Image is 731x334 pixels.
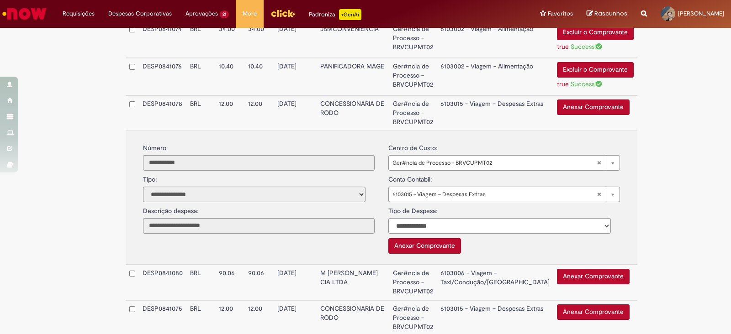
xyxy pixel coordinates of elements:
button: Excluir o Comprovante [557,25,634,40]
td: M [PERSON_NAME] CIA LTDA [317,265,389,300]
td: DESP0841074 [139,21,186,58]
td: Ger#ncia de Processo - BRVCUPMT02 [389,58,437,95]
td: 6103015 - Viagem – Despesas Extras [437,95,553,130]
span: Requisições [63,9,95,18]
label: Descrição despesa: [143,207,198,216]
span: Aprovações [185,9,218,18]
label: Conta Contabil: [388,171,432,184]
img: ServiceNow [1,5,48,23]
td: 10.40 [215,58,244,95]
span: 6103015 - Viagem – Despesas Extras [392,187,597,202]
a: 6103015 - Viagem – Despesas ExtrasLimpar campo conta_contabil [388,187,620,202]
td: BRL [186,21,215,58]
p: +GenAi [339,9,361,20]
span: More [243,9,257,18]
button: Anexar Comprovante [557,99,630,115]
td: 12.00 [244,95,274,130]
td: [DATE] [274,58,317,95]
td: Anexar Comprovante [553,95,637,130]
td: 10.40 [244,58,274,95]
span: Rascunhos [594,9,627,18]
td: 6103006 - Viagem – Taxi/Condução/[GEOGRAPHIC_DATA] [437,265,553,300]
button: Anexar Comprovante [388,238,461,254]
label: Tipo de Despesa: [388,202,437,216]
td: Excluir o Comprovante true Success! [553,21,637,58]
span: 21 [220,10,229,18]
img: click_logo_yellow_360x200.png [270,6,295,20]
span: Despesas Corporativas [108,9,172,18]
button: Anexar Comprovante [557,269,630,284]
span: Favoritos [548,9,573,18]
td: BRL [186,58,215,95]
td: Anexar Comprovante [553,265,637,300]
div: Padroniza [309,9,361,20]
td: Ger#ncia de Processo - BRVCUPMT02 [389,21,437,58]
td: 6103002 - Viagem - Alimentação [437,21,553,58]
td: 6103002 - Viagem - Alimentação [437,58,553,95]
button: Excluir o Comprovante [557,62,634,78]
a: true [557,42,569,51]
td: BRL [186,265,215,300]
td: DESP0841076 [139,58,186,95]
abbr: Limpar campo conta_contabil [592,187,606,202]
td: PANIFICADORA MAGE [317,58,389,95]
td: BRL [186,95,215,130]
td: [DATE] [274,265,317,300]
td: Ger#ncia de Processo - BRVCUPMT02 [389,95,437,130]
span: Ger#ncia de Processo - BRVCUPMT02 [392,156,597,170]
a: Ger#ncia de Processo - BRVCUPMT02Limpar campo centro_de_custo [388,155,620,171]
td: 90.06 [244,265,274,300]
button: Anexar Comprovante [557,304,630,320]
td: 90.06 [215,265,244,300]
a: Rascunhos [587,10,627,18]
td: 34.00 [244,21,274,58]
span: Success! [571,80,602,88]
span: [PERSON_NAME] [678,10,724,17]
td: Excluir o Comprovante true Success! [553,58,637,95]
td: 12.00 [215,95,244,130]
a: true [557,80,569,88]
label: Número: [143,144,168,153]
td: [DATE] [274,95,317,130]
label: Tipo: [143,171,157,184]
td: CONCESSIONARIA DE RODO [317,95,389,130]
td: DESP0841080 [139,265,186,300]
td: Ger#ncia de Processo - BRVCUPMT02 [389,265,437,300]
span: Success! [571,42,602,51]
td: DESP0841078 [139,95,186,130]
td: [DATE] [274,21,317,58]
td: 34.00 [215,21,244,58]
label: Centro de Custo: [388,139,437,153]
abbr: Limpar campo centro_de_custo [592,156,606,170]
td: JBMCONVENIENCIA [317,21,389,58]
